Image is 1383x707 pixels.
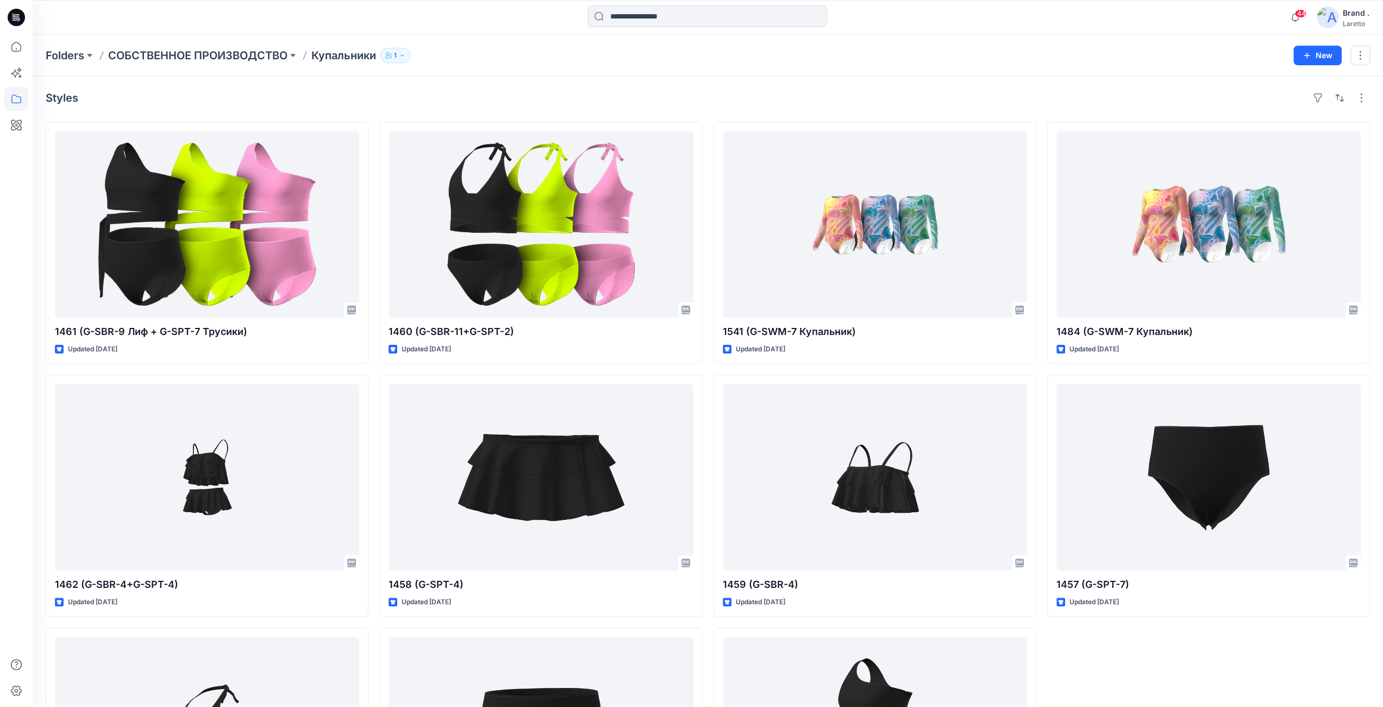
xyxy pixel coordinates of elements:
h4: Styles [46,91,78,104]
a: 1459 (G-SBR-4) [723,384,1027,570]
p: Updated [DATE] [402,597,451,608]
a: 1461 (G-SBR-9 Лиф + G-SPT-7 Трусики) [55,131,359,318]
p: Updated [DATE] [68,344,117,355]
button: 1 [380,48,410,63]
p: 1462 (G-SBR-4+G-SPT-4) [55,577,359,592]
div: Brand . [1343,7,1369,20]
div: Laretto [1343,20,1369,28]
a: 1484 (G-SWM-7 Купальник) [1056,131,1361,318]
p: Updated [DATE] [1069,597,1119,608]
img: avatar [1317,7,1338,28]
p: 1 [394,49,397,61]
p: 1457 (G-SPT-7) [1056,577,1361,592]
a: Folders [46,48,84,63]
a: 1460 (G-SBR-11+G-SPT-2) [389,131,693,318]
a: 1541 (G-SWM-7 Купальник) [723,131,1027,318]
p: 1484 (G-SWM-7 Купальник) [1056,324,1361,339]
button: New [1293,46,1342,65]
span: 44 [1294,9,1306,18]
p: 1461 (G-SBR-9 Лиф + G-SPT-7 Трусики) [55,324,359,339]
a: 1457 (G-SPT-7) [1056,384,1361,570]
a: 1462 (G-SBR-4+G-SPT-4) [55,384,359,570]
p: Updated [DATE] [68,597,117,608]
p: 1458 (G-SPT-4) [389,577,693,592]
a: СОБСТВЕННОЕ ПРОИЗВОДСТВО [108,48,287,63]
p: 1459 (G-SBR-4) [723,577,1027,592]
p: 1460 (G-SBR-11+G-SPT-2) [389,324,693,339]
p: Updated [DATE] [1069,344,1119,355]
p: Купальники [311,48,376,63]
a: 1458 (G-SPT-4) [389,384,693,570]
p: Updated [DATE] [402,344,451,355]
p: 1541 (G-SWM-7 Купальник) [723,324,1027,339]
p: Updated [DATE] [736,597,785,608]
p: Updated [DATE] [736,344,785,355]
